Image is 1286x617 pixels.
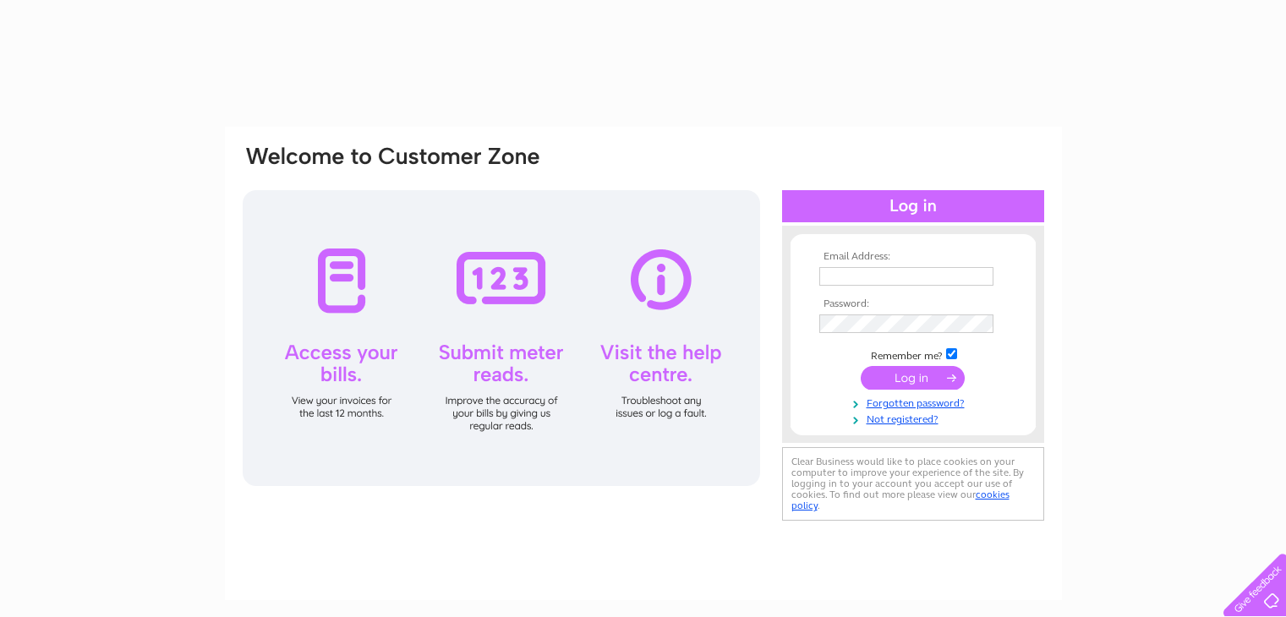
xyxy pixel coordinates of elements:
a: Forgotten password? [819,394,1011,410]
th: Password: [815,298,1011,310]
td: Remember me? [815,346,1011,363]
th: Email Address: [815,251,1011,263]
a: cookies policy [791,489,1010,511]
a: Not registered? [819,410,1011,426]
input: Submit [861,366,965,390]
div: Clear Business would like to place cookies on your computer to improve your experience of the sit... [782,447,1044,521]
